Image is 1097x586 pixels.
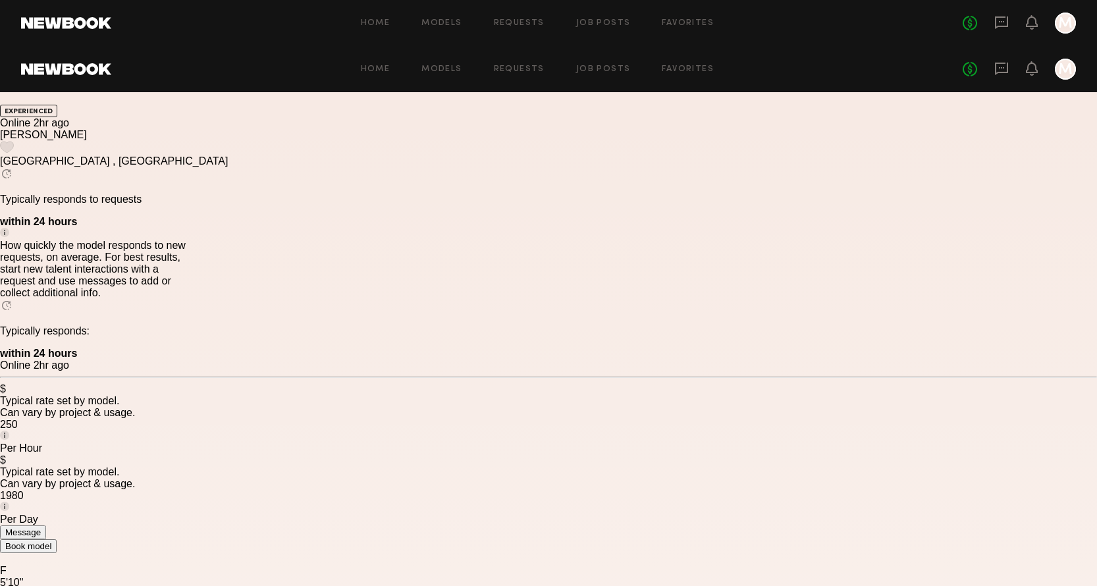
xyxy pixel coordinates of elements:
[494,19,545,28] a: Requests
[421,19,462,28] a: Models
[494,65,545,74] a: Requests
[361,19,390,28] a: Home
[1055,13,1076,34] a: M
[576,19,631,28] a: Job Posts
[361,65,390,74] a: Home
[421,65,462,74] a: Models
[576,65,631,74] a: Job Posts
[662,65,714,74] a: Favorites
[662,19,714,28] a: Favorites
[1055,59,1076,80] a: M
